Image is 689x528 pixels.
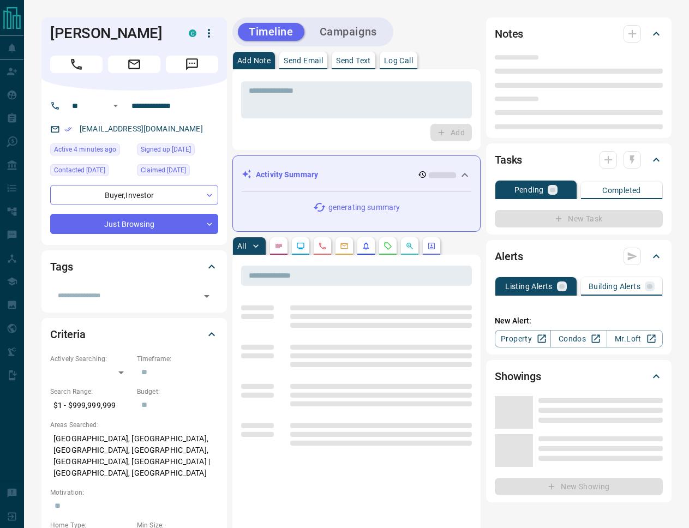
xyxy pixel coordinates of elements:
[50,354,131,364] p: Actively Searching:
[141,144,191,155] span: Signed up [DATE]
[237,57,271,64] p: Add Note
[602,187,641,194] p: Completed
[50,258,73,275] h2: Tags
[405,242,414,250] svg: Opportunities
[137,143,218,159] div: Sun Aug 06 2017
[256,169,318,181] p: Activity Summary
[109,99,122,112] button: Open
[199,289,214,304] button: Open
[296,242,305,250] svg: Lead Browsing Activity
[328,202,400,213] p: generating summary
[495,25,523,43] h2: Notes
[362,242,370,250] svg: Listing Alerts
[384,242,392,250] svg: Requests
[50,430,218,482] p: [GEOGRAPHIC_DATA], [GEOGRAPHIC_DATA], [GEOGRAPHIC_DATA], [GEOGRAPHIC_DATA], [GEOGRAPHIC_DATA], [G...
[237,242,246,250] p: All
[427,242,436,250] svg: Agent Actions
[50,488,218,497] p: Motivation:
[50,143,131,159] div: Thu Aug 14 2025
[137,164,218,179] div: Wed Feb 14 2024
[336,57,371,64] p: Send Text
[166,56,218,73] span: Message
[495,147,663,173] div: Tasks
[50,214,218,234] div: Just Browsing
[141,165,186,176] span: Claimed [DATE]
[309,23,388,41] button: Campaigns
[495,248,523,265] h2: Alerts
[495,330,551,347] a: Property
[495,363,663,389] div: Showings
[50,420,218,430] p: Areas Searched:
[318,242,327,250] svg: Calls
[242,165,471,185] div: Activity Summary
[50,326,86,343] h2: Criteria
[495,243,663,269] div: Alerts
[495,315,663,327] p: New Alert:
[340,242,349,250] svg: Emails
[108,56,160,73] span: Email
[274,242,283,250] svg: Notes
[80,124,203,133] a: [EMAIL_ADDRESS][DOMAIN_NAME]
[384,57,413,64] p: Log Call
[50,387,131,397] p: Search Range:
[50,185,218,205] div: Buyer , Investor
[495,151,522,169] h2: Tasks
[64,125,72,133] svg: Email Verified
[514,186,544,194] p: Pending
[50,56,103,73] span: Call
[284,57,323,64] p: Send Email
[54,165,105,176] span: Contacted [DATE]
[50,164,131,179] div: Wed Nov 23 2022
[50,397,131,415] p: $1 - $999,999,999
[589,283,640,290] p: Building Alerts
[495,368,541,385] h2: Showings
[495,21,663,47] div: Notes
[238,23,304,41] button: Timeline
[137,354,218,364] p: Timeframe:
[50,25,172,42] h1: [PERSON_NAME]
[607,330,663,347] a: Mr.Loft
[50,254,218,280] div: Tags
[137,387,218,397] p: Budget:
[550,330,607,347] a: Condos
[54,144,116,155] span: Active 4 minutes ago
[50,321,218,347] div: Criteria
[189,29,196,37] div: condos.ca
[505,283,553,290] p: Listing Alerts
